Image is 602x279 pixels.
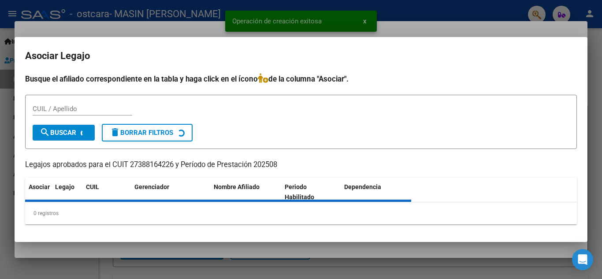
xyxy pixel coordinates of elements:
[110,127,120,138] mat-icon: delete
[131,178,210,207] datatable-header-cell: Gerenciador
[134,183,169,190] span: Gerenciador
[25,202,577,224] div: 0 registros
[25,160,577,171] p: Legajos aprobados para el CUIT 27388164226 y Período de Prestación 202508
[86,183,99,190] span: CUIL
[40,129,76,137] span: Buscar
[102,124,193,141] button: Borrar Filtros
[40,127,50,138] mat-icon: search
[281,178,341,207] datatable-header-cell: Periodo Habilitado
[344,183,381,190] span: Dependencia
[25,178,52,207] datatable-header-cell: Asociar
[25,73,577,85] h4: Busque el afiliado correspondiente en la tabla y haga click en el ícono de la columna "Asociar".
[110,129,173,137] span: Borrar Filtros
[82,178,131,207] datatable-header-cell: CUIL
[341,178,412,207] datatable-header-cell: Dependencia
[25,48,577,64] h2: Asociar Legajo
[55,183,74,190] span: Legajo
[210,178,281,207] datatable-header-cell: Nombre Afiliado
[285,183,314,201] span: Periodo Habilitado
[572,249,593,270] div: Open Intercom Messenger
[29,183,50,190] span: Asociar
[33,125,95,141] button: Buscar
[52,178,82,207] datatable-header-cell: Legajo
[214,183,260,190] span: Nombre Afiliado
